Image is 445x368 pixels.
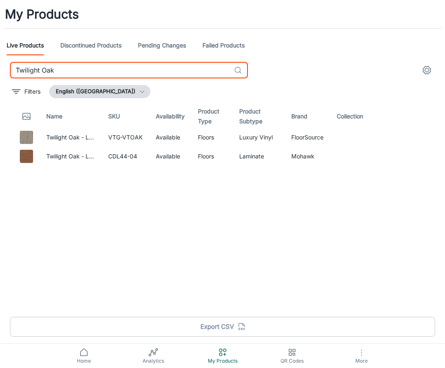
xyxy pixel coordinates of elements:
[138,35,186,55] a: Pending Changes
[257,344,327,368] a: QR Codes
[191,147,233,166] td: Floors
[202,35,245,55] a: Failed Products
[191,105,233,128] th: Product Type
[21,111,31,121] svg: Thumbnail
[233,128,285,147] td: Luxury Vinyl
[49,85,150,98] button: English ([GEOGRAPHIC_DATA])
[102,147,149,166] td: CDL44-04
[191,128,233,147] td: Floors
[149,147,191,166] td: Available
[285,128,330,147] td: FloorSource
[10,85,43,98] button: filter
[233,105,285,128] th: Product Subtype
[10,317,435,337] button: Export CSV
[262,357,322,365] span: QR Codes
[327,344,396,368] button: More
[60,35,121,55] a: Discontinued Products
[124,357,183,365] span: Analytics
[49,344,119,368] a: Home
[233,147,285,166] td: Laminate
[330,105,373,128] th: Collection
[102,105,149,128] th: SKU
[285,105,330,128] th: Brand
[419,62,435,78] button: settings
[46,153,133,160] a: Twilight Oak - Laminate Flooring
[46,134,159,141] a: Twilight Oak - Luxury Vinyl Plank Flooring
[119,344,188,368] a: Analytics
[7,35,44,55] a: Live Products
[149,105,191,128] th: Availability
[54,357,114,365] span: Home
[10,62,231,78] input: Search
[102,128,149,147] td: VTG-VTOAK
[188,344,257,368] a: My Products
[193,357,252,365] span: My Products
[332,358,391,364] span: More
[40,105,102,128] th: Name
[285,147,330,166] td: Mohawk
[149,128,191,147] td: Available
[5,5,79,24] h1: My Products
[24,87,40,96] p: Filters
